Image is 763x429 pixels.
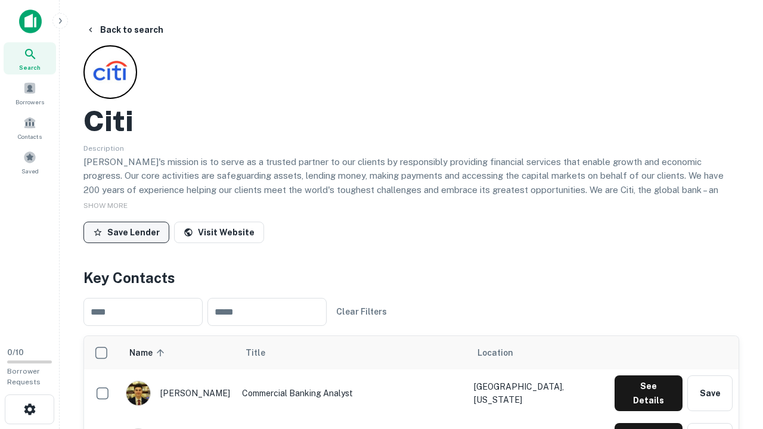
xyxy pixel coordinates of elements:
td: [GEOGRAPHIC_DATA], [US_STATE] [468,369,609,417]
span: Title [246,346,281,360]
span: Borrower Requests [7,367,41,386]
h4: Key Contacts [83,267,739,288]
button: Clear Filters [331,301,392,322]
button: Save [687,375,733,411]
a: Borrowers [4,77,56,109]
td: Commercial Banking Analyst [236,369,468,417]
span: Borrowers [15,97,44,107]
img: 1753279374948 [126,381,150,405]
span: Name [129,346,168,360]
button: See Details [615,375,683,411]
div: [PERSON_NAME] [126,381,230,406]
span: SHOW MORE [83,201,128,210]
button: Save Lender [83,222,169,243]
img: capitalize-icon.png [19,10,42,33]
span: Search [19,63,41,72]
th: Location [468,336,609,369]
p: [PERSON_NAME]'s mission is to serve as a trusted partner to our clients by responsibly providing ... [83,155,739,225]
span: Contacts [18,132,42,141]
span: 0 / 10 [7,348,24,357]
h2: Citi [83,104,134,138]
a: Contacts [4,111,56,144]
a: Search [4,42,56,74]
th: Title [236,336,468,369]
a: Visit Website [174,222,264,243]
span: Saved [21,166,39,176]
span: Description [83,144,124,153]
iframe: Chat Widget [703,334,763,391]
a: Saved [4,146,56,178]
span: Location [477,346,513,360]
button: Back to search [81,19,168,41]
th: Name [120,336,236,369]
